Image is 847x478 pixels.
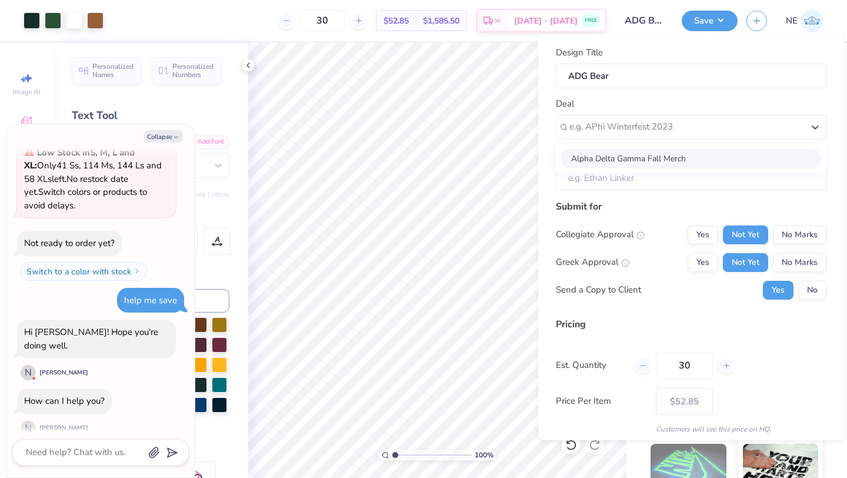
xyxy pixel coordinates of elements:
[786,9,823,32] a: NE
[556,199,826,213] div: Submit for
[723,253,768,271] button: Not Yet
[39,424,88,433] div: [PERSON_NAME]
[172,62,214,79] span: Personalized Numbers
[773,253,826,271] button: No Marks
[21,421,36,436] div: N
[556,283,641,297] div: Send a Copy to Client
[556,358,626,372] label: Est. Quantity
[556,317,826,331] div: Pricing
[556,228,645,241] div: Collegiate Approval
[763,280,793,299] button: Yes
[13,87,41,97] span: Image AI
[556,394,647,408] label: Price Per Item
[556,97,574,111] label: Deal
[124,294,177,306] div: help me save
[556,46,603,59] label: Design Title
[656,351,713,379] input: – –
[556,165,826,191] input: e.g. Ethan Linker
[24,237,115,249] div: Not ready to order yet?
[24,147,162,211] span: Only 41 Ss, 114 Ms, 144 Ls and 58 XLs left. Switch colors or products to avoid delays.
[615,9,673,32] input: Untitled Design
[688,225,718,244] button: Yes
[801,9,823,32] img: Natalia Ebeid
[134,268,141,275] img: Switch to a color with stock
[144,130,183,142] button: Collapse
[24,395,105,407] div: How can I help you?
[682,11,738,31] button: Save
[556,423,826,434] div: Customers will see this price on HQ.
[475,450,493,460] span: 100 %
[92,62,134,79] span: Personalized Names
[21,365,36,380] div: N
[773,225,826,244] button: No Marks
[24,173,128,198] span: No restock date yet.
[798,280,826,299] button: No
[299,10,345,31] input: – –
[384,15,409,27] span: $52.85
[561,148,822,168] div: Alpha Delta Gamma Fall Merch
[723,225,768,244] button: Not Yet
[786,14,798,28] span: NE
[39,369,88,377] div: [PERSON_NAME]
[423,15,459,27] span: $1,585.50
[556,255,629,269] div: Greek Approval
[24,326,158,351] div: Hi [PERSON_NAME]! Hope you're doing well.
[183,135,229,149] div: Add Font
[72,108,229,124] div: Text Tool
[585,16,597,25] span: FREE
[514,15,578,27] span: [DATE] - [DATE]
[20,262,147,281] button: Switch to a color with stock
[688,253,718,271] button: Yes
